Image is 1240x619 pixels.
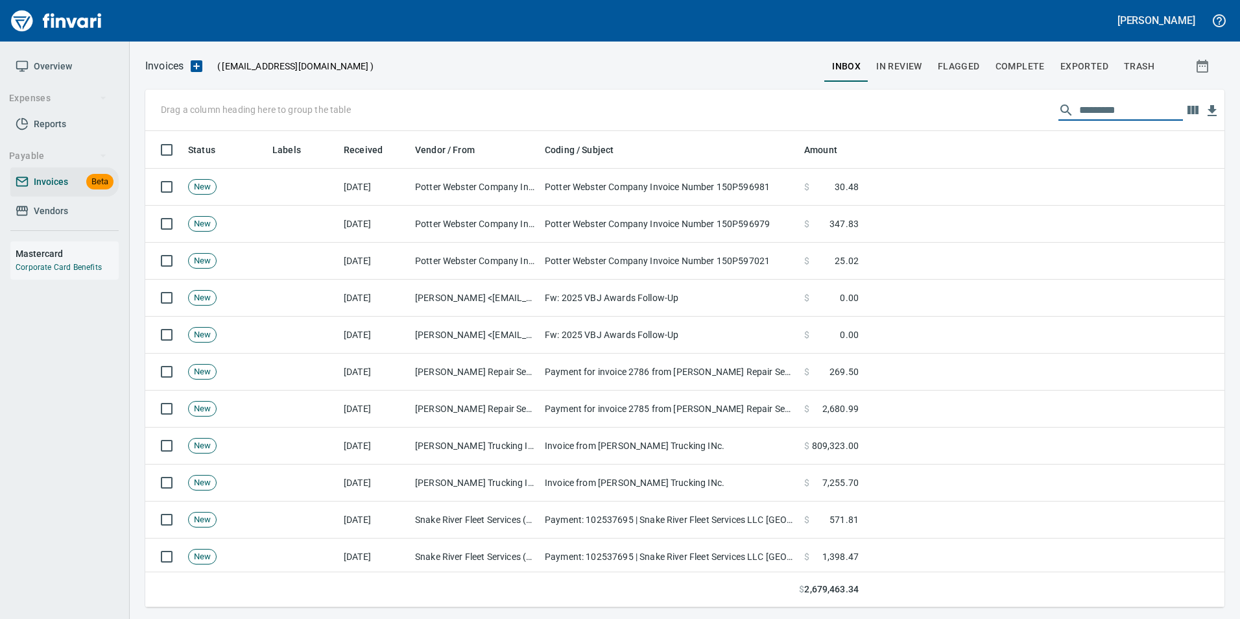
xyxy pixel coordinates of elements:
[1114,10,1198,30] button: [PERSON_NAME]
[804,439,809,452] span: $
[540,206,799,243] td: Potter Webster Company Invoice Number 150P596979
[189,255,216,267] span: New
[344,142,399,158] span: Received
[339,354,410,391] td: [DATE]
[188,142,232,158] span: Status
[410,502,540,539] td: Snake River Fleet Services (1-39106)
[189,440,216,452] span: New
[540,539,799,576] td: Payment: 102537695 | Snake River Fleet Services LLC [GEOGRAPHIC_DATA], [GEOGRAPHIC_DATA]
[829,217,859,230] span: 347.83
[822,550,859,563] span: 1,398.47
[161,103,351,116] p: Drag a column heading here to group the table
[832,58,861,75] span: inbox
[545,142,614,158] span: Coding / Subject
[812,439,859,452] span: 809,323.00
[339,280,410,317] td: [DATE]
[10,110,119,139] a: Reports
[189,366,216,378] span: New
[822,476,859,489] span: 7,255.70
[540,280,799,317] td: Fw: 2025 VBJ Awards Follow-Up
[339,243,410,280] td: [DATE]
[410,243,540,280] td: Potter Webster Company Inc (1-10818)
[804,583,859,596] span: 2,679,463.34
[189,292,216,304] span: New
[189,329,216,341] span: New
[410,465,540,502] td: [PERSON_NAME] Trucking Inc (1-29567)
[16,247,119,261] h6: Mastercard
[410,428,540,465] td: [PERSON_NAME] Trucking Inc (1-29567)
[344,142,383,158] span: Received
[410,280,540,317] td: [PERSON_NAME] <[EMAIL_ADDRESS][DOMAIN_NAME]>
[804,328,809,341] span: $
[1117,14,1195,27] h5: [PERSON_NAME]
[189,181,216,193] span: New
[540,243,799,280] td: Potter Webster Company Invoice Number 150P597021
[34,58,72,75] span: Overview
[189,477,216,489] span: New
[189,514,216,526] span: New
[34,203,68,219] span: Vendors
[339,169,410,206] td: [DATE]
[410,317,540,354] td: [PERSON_NAME] <[EMAIL_ADDRESS][DOMAIN_NAME]>
[34,174,68,190] span: Invoices
[415,142,492,158] span: Vendor / From
[804,365,809,378] span: $
[540,354,799,391] td: Payment for invoice 2786 from [PERSON_NAME] Repair Services LLC is requested
[804,291,809,304] span: $
[835,180,859,193] span: 30.48
[804,402,809,415] span: $
[799,583,804,596] span: $
[804,550,809,563] span: $
[1124,58,1154,75] span: trash
[545,142,630,158] span: Coding / Subject
[829,513,859,526] span: 571.81
[829,365,859,378] span: 269.50
[415,142,475,158] span: Vendor / From
[189,551,216,563] span: New
[804,254,809,267] span: $
[339,428,410,465] td: [DATE]
[221,60,370,73] span: [EMAIL_ADDRESS][DOMAIN_NAME]
[189,218,216,230] span: New
[1183,55,1224,78] button: Show invoices within a particular date range
[339,539,410,576] td: [DATE]
[804,180,809,193] span: $
[9,148,107,164] span: Payable
[540,465,799,502] td: Invoice from [PERSON_NAME] Trucking INc.
[804,476,809,489] span: $
[339,317,410,354] td: [DATE]
[804,513,809,526] span: $
[8,5,105,36] a: Finvari
[410,206,540,243] td: Potter Webster Company Inc (1-10818)
[188,142,215,158] span: Status
[822,402,859,415] span: 2,680.99
[540,169,799,206] td: Potter Webster Company Invoice Number 150P596981
[272,142,301,158] span: Labels
[804,217,809,230] span: $
[339,391,410,428] td: [DATE]
[938,58,980,75] span: Flagged
[540,428,799,465] td: Invoice from [PERSON_NAME] Trucking INc.
[410,169,540,206] td: Potter Webster Company Inc (1-10818)
[540,317,799,354] td: Fw: 2025 VBJ Awards Follow-Up
[804,142,837,158] span: Amount
[16,263,102,272] a: Corporate Card Benefits
[410,391,540,428] td: [PERSON_NAME] Repair Services LLC (1-38215)
[540,502,799,539] td: Payment: 102537695 | Snake River Fleet Services LLC [GEOGRAPHIC_DATA], [GEOGRAPHIC_DATA]
[86,175,113,189] span: Beta
[189,403,216,415] span: New
[840,291,859,304] span: 0.00
[835,254,859,267] span: 25.02
[10,197,119,226] a: Vendors
[996,58,1045,75] span: Complete
[184,58,209,74] button: Upload an Invoice
[540,391,799,428] td: Payment for invoice 2785 from [PERSON_NAME] Repair Services LLC is requested
[410,539,540,576] td: Snake River Fleet Services (1-39106)
[10,167,119,197] a: InvoicesBeta
[1060,58,1108,75] span: Exported
[339,465,410,502] td: [DATE]
[9,90,107,106] span: Expenses
[10,52,119,81] a: Overview
[876,58,922,75] span: In Review
[272,142,318,158] span: Labels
